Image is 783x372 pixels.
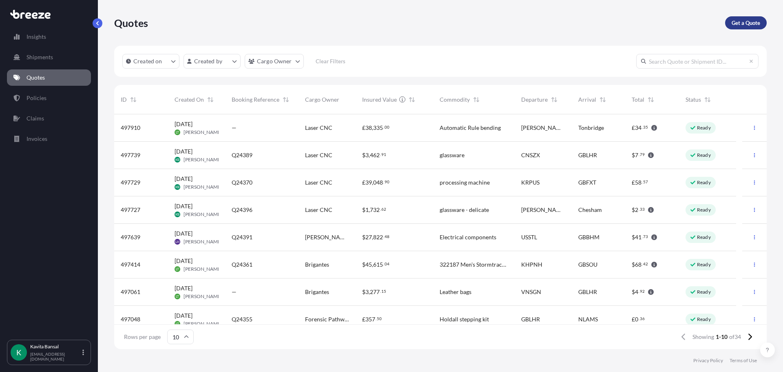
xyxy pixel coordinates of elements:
[549,95,559,105] button: Sort
[175,156,179,164] span: KB
[121,151,140,159] span: 497739
[122,54,179,69] button: createdOn Filter options
[305,151,332,159] span: Laser CNC
[232,124,237,132] span: —
[640,317,645,320] span: 36
[362,234,365,240] span: $
[632,152,635,158] span: $
[635,152,638,158] span: 7
[635,262,641,267] span: 68
[175,284,192,292] span: [DATE]
[440,288,471,296] span: Leather bags
[632,289,635,295] span: $
[730,357,757,364] a: Terms of Use
[362,262,365,267] span: $
[373,262,383,267] span: 615
[440,151,464,159] span: glassware
[440,124,501,132] span: Automatic Rule bending
[697,316,711,323] p: Ready
[16,348,21,356] span: K
[640,290,645,293] span: 92
[175,257,192,265] span: [DATE]
[365,125,372,131] span: 38
[305,261,329,269] span: Brigantes
[642,180,643,183] span: .
[30,352,81,361] p: [EMAIL_ADDRESS][DOMAIN_NAME]
[632,96,644,104] span: Total
[578,288,597,296] span: GBLHR
[27,94,46,102] p: Policies
[635,207,638,213] span: 2
[362,180,365,185] span: £
[639,317,639,320] span: .
[175,312,192,320] span: [DATE]
[692,333,714,341] span: Showing
[578,261,597,269] span: GBSOU
[175,96,204,104] span: Created On
[693,357,723,364] a: Privacy Policy
[369,152,370,158] span: ,
[697,207,711,213] p: Ready
[376,317,376,320] span: .
[578,233,599,241] span: GBBHM
[697,261,711,268] p: Ready
[176,320,179,328] span: LT
[175,210,179,218] span: KB
[175,238,179,246] span: LH
[184,321,222,327] span: [PERSON_NAME]
[362,152,365,158] span: $
[373,234,383,240] span: 822
[121,96,127,104] span: ID
[175,229,192,238] span: [DATE]
[381,208,386,211] span: 62
[7,131,91,147] a: Invoices
[184,238,222,245] span: [PERSON_NAME]
[643,180,648,183] span: 57
[121,315,140,323] span: 497048
[642,263,643,265] span: .
[133,57,162,65] p: Created on
[697,125,711,131] p: Ready
[635,180,641,185] span: 58
[440,206,489,214] span: glassware - delicate
[194,57,223,65] p: Created by
[370,152,380,158] span: 462
[184,129,222,136] span: [PERSON_NAME]
[305,96,339,104] span: Cargo Owner
[697,179,711,186] p: Ready
[407,95,417,105] button: Sort
[184,54,241,69] button: createdBy Filter options
[697,152,711,158] p: Ready
[369,207,370,213] span: ,
[184,156,222,163] span: [PERSON_NAME]
[381,290,386,293] span: 15
[370,207,380,213] span: 732
[305,315,349,323] span: Forensic Pathways
[176,128,179,136] span: LT
[521,261,542,269] span: KHPNH
[7,29,91,45] a: Insights
[372,180,373,185] span: ,
[232,288,237,296] span: —
[385,180,389,183] span: 90
[640,153,645,156] span: 79
[729,333,741,341] span: of 34
[365,316,375,322] span: 357
[362,289,365,295] span: $
[471,95,481,105] button: Sort
[365,180,372,185] span: 39
[175,202,192,210] span: [DATE]
[232,206,252,214] span: Q24396
[440,96,470,104] span: Commodity
[121,178,140,187] span: 497729
[636,54,759,69] input: Search Quote or Shipment ID...
[184,184,222,190] span: [PERSON_NAME]
[380,290,381,293] span: .
[121,261,140,269] span: 497414
[232,151,252,159] span: Q24389
[30,343,81,350] p: Kavita Bansal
